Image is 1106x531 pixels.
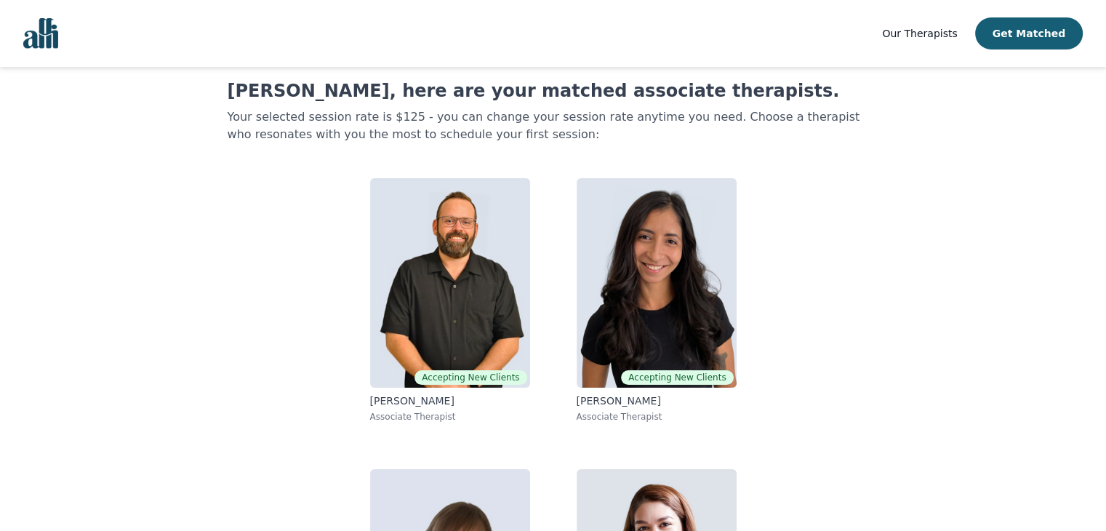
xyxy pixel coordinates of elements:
p: Your selected session rate is $125 - you can change your session rate anytime you need. Choose a ... [228,108,879,143]
a: Natalia SarmientoAccepting New Clients[PERSON_NAME]Associate Therapist [565,167,748,434]
button: Get Matched [975,17,1083,49]
span: Accepting New Clients [621,370,733,385]
p: Associate Therapist [370,411,530,423]
img: Natalia Sarmiento [577,178,737,388]
a: Our Therapists [882,25,957,42]
p: Associate Therapist [577,411,737,423]
span: Our Therapists [882,28,957,39]
img: alli logo [23,18,58,49]
a: Josh CadieuxAccepting New Clients[PERSON_NAME]Associate Therapist [358,167,542,434]
span: Accepting New Clients [414,370,526,385]
p: [PERSON_NAME] [370,394,530,408]
img: Josh Cadieux [370,178,530,388]
p: [PERSON_NAME] [577,394,737,408]
h1: [PERSON_NAME], here are your matched associate therapists. [228,79,879,103]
